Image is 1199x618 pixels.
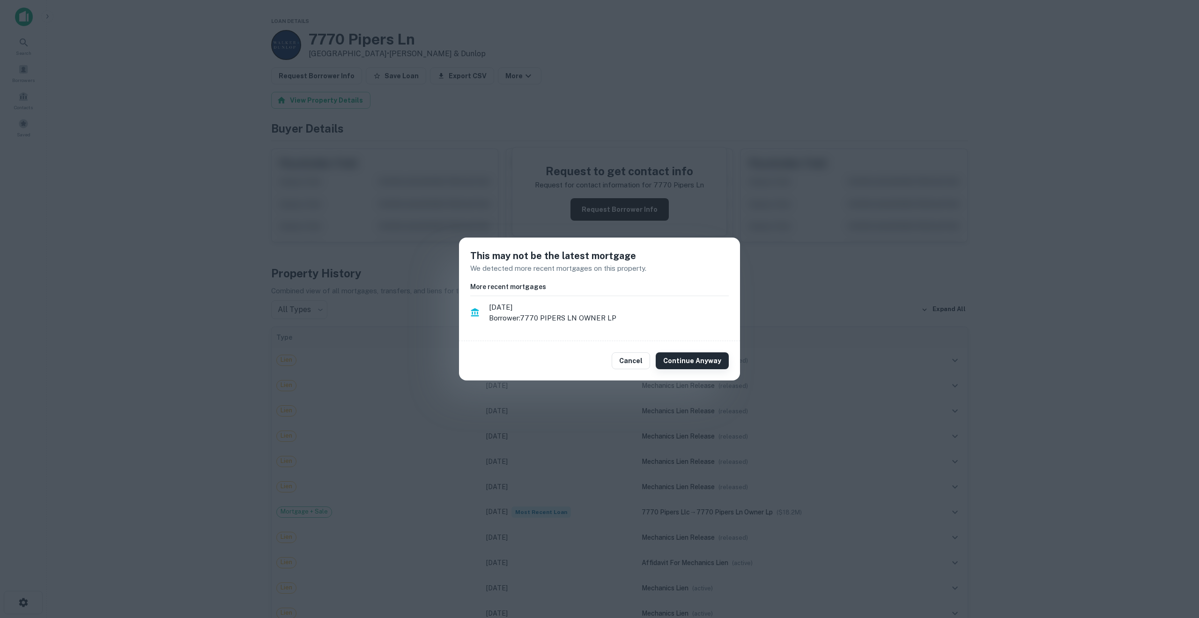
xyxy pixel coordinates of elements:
[489,302,729,313] span: [DATE]
[489,313,729,324] p: Borrower: 7770 PIPERS LN OWNER LP
[470,282,729,292] h6: More recent mortgages
[656,352,729,369] button: Continue Anyway
[612,352,650,369] button: Cancel
[470,249,729,263] h5: This may not be the latest mortgage
[1152,543,1199,588] iframe: Chat Widget
[470,263,729,274] p: We detected more recent mortgages on this property.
